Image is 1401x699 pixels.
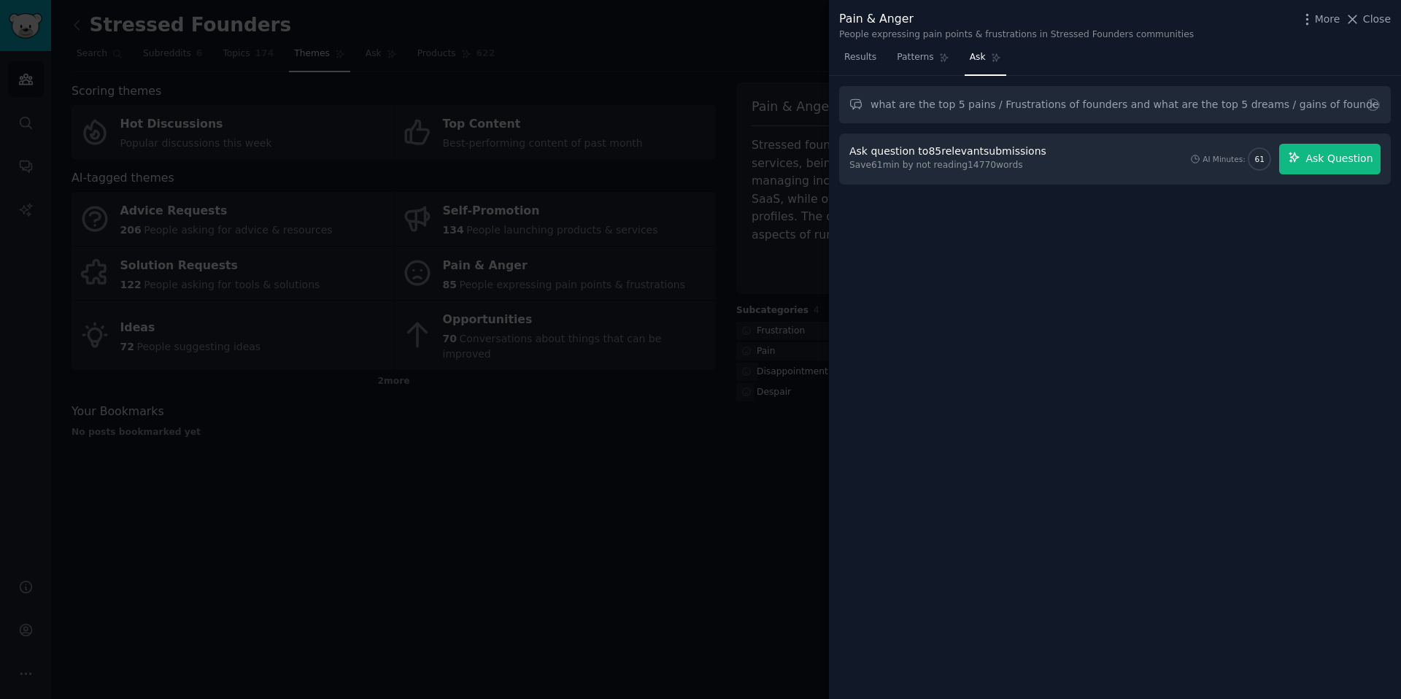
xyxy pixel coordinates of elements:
button: Ask Question [1279,144,1381,174]
input: Ask a question about Pain & Anger in this audience... [839,86,1391,123]
a: Results [839,46,881,76]
button: More [1300,12,1340,27]
span: Results [844,51,876,64]
span: Ask [970,51,986,64]
span: More [1315,12,1340,27]
a: Patterns [892,46,954,76]
div: Save 61 min by not reading 14770 words [849,159,1051,172]
div: AI Minutes: [1203,154,1246,164]
span: Close [1363,12,1391,27]
div: Ask question to 85 relevant submissions [849,144,1046,159]
div: People expressing pain points & frustrations in Stressed Founders communities [839,28,1194,42]
div: Pain & Anger [839,10,1194,28]
span: Patterns [897,51,933,64]
span: Ask Question [1305,151,1373,166]
a: Ask [965,46,1006,76]
span: 61 [1255,154,1265,164]
button: Close [1345,12,1391,27]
